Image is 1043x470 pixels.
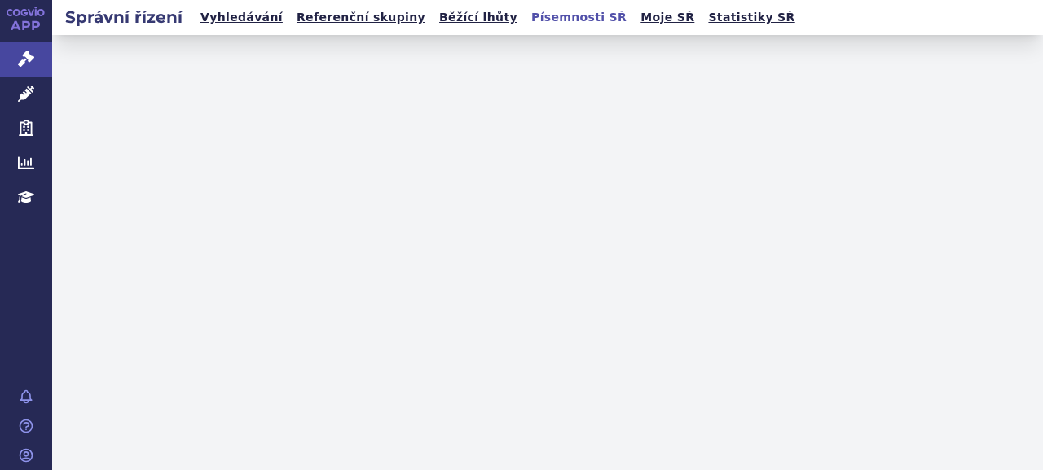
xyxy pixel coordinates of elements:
a: Vyhledávání [196,7,288,29]
a: Statistiky SŘ [703,7,799,29]
a: Referenční skupiny [292,7,430,29]
a: Běžící lhůty [434,7,522,29]
h2: Správní řízení [52,6,196,29]
a: Moje SŘ [636,7,699,29]
a: Písemnosti SŘ [526,7,632,29]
